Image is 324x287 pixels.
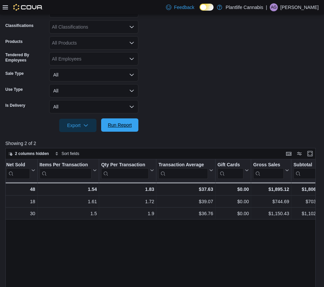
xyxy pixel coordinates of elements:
[6,210,35,217] div: 30
[218,185,249,193] div: $0.00
[158,162,208,168] div: Transaction Average
[101,118,138,132] button: Run Report
[101,198,154,206] div: 1.72
[129,24,134,30] button: Open list of options
[40,198,97,206] div: 1.61
[101,185,154,193] div: 1.83
[158,185,213,193] div: $37.63
[101,162,149,179] div: Qty Per Transaction
[108,122,132,128] span: Run Report
[253,162,284,179] div: Gross Sales
[218,198,249,206] div: $0.00
[218,162,244,179] div: Gift Card Sales
[15,151,49,156] span: 2 columns hidden
[5,23,34,28] label: Classifications
[158,210,213,217] div: $36.76
[253,210,289,217] div: $1,150.43
[158,162,208,179] div: Transaction Average
[13,4,43,11] img: Cova
[40,210,97,217] div: 1.5
[218,162,244,168] div: Gift Cards
[6,198,35,206] div: 18
[280,3,319,11] p: [PERSON_NAME]
[40,162,92,179] div: Items Per Transaction
[5,103,25,108] label: Is Delivery
[49,68,138,81] button: All
[293,162,317,179] div: Subtotal
[253,185,289,193] div: $1,895.12
[5,52,47,63] label: Tendered By Employees
[174,4,194,11] span: Feedback
[101,162,154,179] button: Qty Per Transaction
[270,3,278,11] div: Ashley Godkin
[129,56,134,62] button: Open list of options
[158,198,213,206] div: $39.07
[200,4,214,11] input: Dark Mode
[306,150,314,158] button: Enter fullscreen
[218,162,249,179] button: Gift Cards
[295,150,303,158] button: Display options
[101,162,149,168] div: Qty Per Transaction
[5,140,319,147] p: Showing 2 of 2
[293,198,322,206] div: $703.24
[40,185,97,193] div: 1.54
[266,3,267,11] p: |
[293,185,322,193] div: $1,806.07
[158,162,213,179] button: Transaction Average
[293,210,322,217] div: $1,102.83
[40,162,92,168] div: Items Per Transaction
[5,71,24,76] label: Sale Type
[63,119,92,132] span: Export
[226,3,263,11] p: Plantlife Cannabis
[163,1,197,14] a: Feedback
[49,84,138,97] button: All
[253,162,284,168] div: Gross Sales
[6,185,35,193] div: 48
[62,151,79,156] span: Sort fields
[253,162,289,179] button: Gross Sales
[285,150,293,158] button: Keyboard shortcuts
[293,162,322,179] button: Subtotal
[5,39,23,44] label: Products
[49,100,138,113] button: All
[253,198,289,206] div: $744.69
[6,162,35,179] button: Net Sold
[52,150,82,158] button: Sort fields
[6,162,30,168] div: Net Sold
[6,162,30,179] div: Net Sold
[59,119,96,132] button: Export
[5,87,23,92] label: Use Type
[218,210,249,217] div: $0.00
[293,162,317,168] div: Subtotal
[271,3,276,11] span: AG
[129,40,134,46] button: Open list of options
[101,210,154,217] div: 1.9
[40,162,97,179] button: Items Per Transaction
[6,150,52,158] button: 2 columns hidden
